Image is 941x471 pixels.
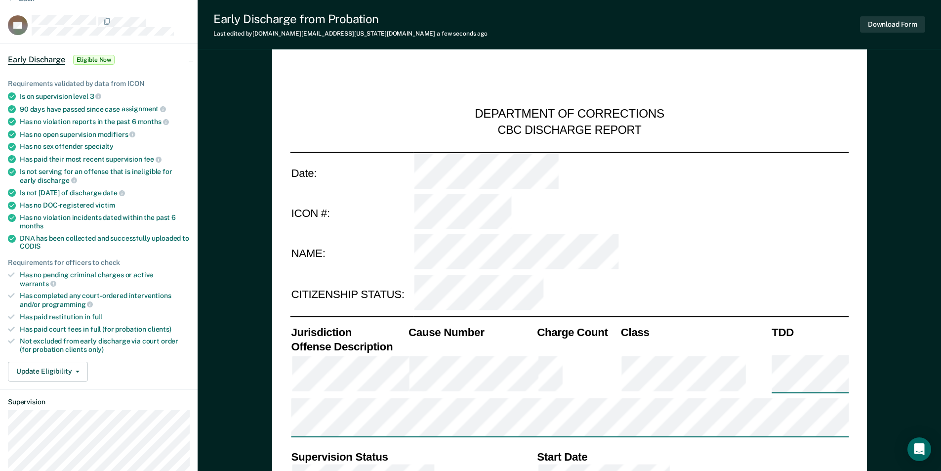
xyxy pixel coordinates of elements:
[20,105,190,114] div: 90 days have passed since case
[122,105,166,113] span: assignment
[20,292,190,308] div: Has completed any court-ordered interventions and/or
[148,325,171,333] span: clients)
[290,450,536,464] th: Supervision Status
[90,92,102,100] span: 3
[20,234,190,251] div: DNA has been collected and successfully uploaded to
[138,118,169,126] span: months
[73,55,115,65] span: Eligible Now
[771,325,849,340] th: TDD
[8,362,88,382] button: Update Eligibility
[536,325,620,340] th: Charge Count
[20,325,190,334] div: Has paid court fees in full (for probation
[20,130,190,139] div: Has no open supervision
[84,142,114,150] span: specialty
[407,325,535,340] th: Cause Number
[290,233,413,274] td: NAME:
[213,12,488,26] div: Early Discharge from Probation
[20,168,190,184] div: Is not serving for an offense that is ineligible for early
[88,345,104,353] span: only)
[8,55,65,65] span: Early Discharge
[92,313,102,321] span: full
[20,155,190,164] div: Has paid their most recent supervision
[95,201,115,209] span: victim
[8,80,190,88] div: Requirements validated by data from ICON
[98,130,136,138] span: modifiers
[20,188,190,197] div: Is not [DATE] of discharge
[290,193,413,233] td: ICON #:
[103,189,124,197] span: date
[20,117,190,126] div: Has no violation reports in the past 6
[38,176,77,184] span: discharge
[20,242,41,250] span: CODIS
[619,325,770,340] th: Class
[290,340,408,354] th: Offense Description
[290,274,413,314] td: CITIZENSHIP STATUS:
[213,30,488,37] div: Last edited by [DOMAIN_NAME][EMAIL_ADDRESS][US_STATE][DOMAIN_NAME]
[20,214,190,230] div: Has no violation incidents dated within the past 6
[20,201,190,210] div: Has no DOC-registered
[475,107,664,123] div: DEPARTMENT OF CORRECTIONS
[8,258,190,267] div: Requirements for officers to check
[497,123,641,137] div: CBC DISCHARGE REPORT
[42,300,93,308] span: programming
[20,142,190,151] div: Has no sex offender
[20,337,190,354] div: Not excluded from early discharge via court order (for probation clients
[20,92,190,101] div: Is on supervision level
[860,16,925,33] button: Download Form
[8,398,190,406] dt: Supervision
[20,313,190,321] div: Has paid restitution in
[290,325,408,340] th: Jurisdiction
[144,155,162,163] span: fee
[20,271,190,288] div: Has no pending criminal charges or active
[536,450,849,464] th: Start Date
[437,30,488,37] span: a few seconds ago
[907,437,931,461] div: Open Intercom Messenger
[20,280,56,288] span: warrants
[20,222,43,230] span: months
[290,152,413,193] td: Date:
